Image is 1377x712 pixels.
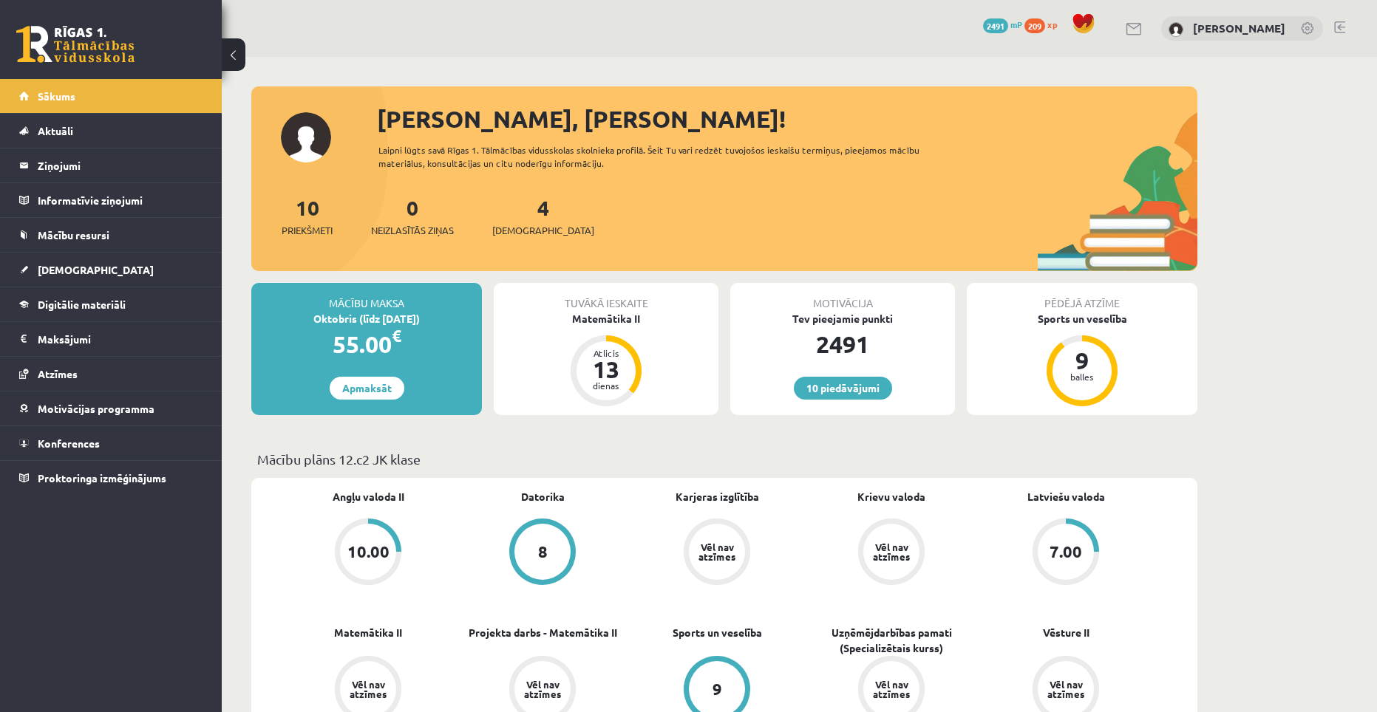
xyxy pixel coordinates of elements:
[1027,489,1105,504] a: Latviešu valoda
[19,322,203,356] a: Maksājumi
[38,367,78,380] span: Atzīmes
[492,223,594,238] span: [DEMOGRAPHIC_DATA]
[38,437,100,450] span: Konferences
[983,18,1022,30] a: 2491 mP
[1050,544,1082,560] div: 7.00
[371,223,454,238] span: Neizlasītās ziņas
[979,518,1153,588] a: 7.00
[38,124,73,137] span: Aktuāli
[251,326,482,362] div: 55.00
[38,148,203,182] legend: Ziņojumi
[392,325,401,346] span: €
[38,89,75,103] span: Sākums
[19,357,203,391] a: Atzīmes
[730,326,955,362] div: 2491
[38,228,109,242] span: Mācību resursi
[1060,372,1104,381] div: balles
[19,218,203,252] a: Mācību resursi
[730,283,955,311] div: Motivācija
[673,625,762,640] a: Sports un veselība
[281,518,455,588] a: 10.00
[1010,18,1022,30] span: mP
[19,391,203,425] a: Motivācijas programma
[494,283,718,311] div: Tuvākā ieskaite
[347,680,389,699] div: Vēl nav atzīmes
[19,114,203,148] a: Aktuāli
[871,680,912,699] div: Vēl nav atzīmes
[19,287,203,321] a: Digitālie materiāli
[1193,21,1285,35] a: [PERSON_NAME]
[377,101,1197,137] div: [PERSON_NAME], [PERSON_NAME]!
[19,461,203,495] a: Proktoringa izmēģinājums
[584,349,628,357] div: Atlicis
[1060,349,1104,372] div: 9
[967,311,1197,408] a: Sports un veselība 9 balles
[1043,625,1089,640] a: Vēsture II
[492,194,594,238] a: 4[DEMOGRAPHIC_DATA]
[251,283,482,311] div: Mācību maksa
[347,544,390,560] div: 10.00
[983,18,1008,33] span: 2491
[676,489,759,504] a: Karjeras izglītība
[16,26,135,63] a: Rīgas 1. Tālmācības vidusskola
[469,625,617,640] a: Projekta darbs - Matemātika II
[584,357,628,381] div: 13
[19,426,203,460] a: Konferences
[371,194,454,238] a: 0Neizlasītās ziņas
[19,253,203,287] a: [DEMOGRAPHIC_DATA]
[330,377,404,400] a: Apmaksāt
[38,183,203,217] legend: Informatīvie ziņojumi
[584,381,628,390] div: dienas
[794,377,892,400] a: 10 piedāvājumi
[696,542,738,561] div: Vēl nav atzīmes
[282,194,333,238] a: 10Priekšmeti
[19,183,203,217] a: Informatīvie ziņojumi
[1024,18,1064,30] a: 209 xp
[257,449,1191,469] p: Mācību plāns 12.c2 JK klase
[804,518,979,588] a: Vēl nav atzīmes
[1024,18,1045,33] span: 209
[333,489,404,504] a: Angļu valoda II
[38,263,154,276] span: [DEMOGRAPHIC_DATA]
[967,283,1197,311] div: Pēdējā atzīme
[19,79,203,113] a: Sākums
[1047,18,1057,30] span: xp
[494,311,718,326] div: Matemātika II
[871,542,912,561] div: Vēl nav atzīmes
[857,489,925,504] a: Krievu valoda
[713,681,722,697] div: 9
[38,471,166,485] span: Proktoringa izmēģinājums
[538,544,548,560] div: 8
[1045,680,1087,699] div: Vēl nav atzīmes
[19,148,203,182] a: Ziņojumi
[730,311,955,326] div: Tev pieejamie punkti
[251,311,482,326] div: Oktobris (līdz [DATE])
[1169,22,1183,37] img: Rauls Sakne
[494,311,718,408] a: Matemātika II Atlicis 13 dienas
[38,322,203,356] legend: Maksājumi
[521,489,565,504] a: Datorika
[522,680,563,699] div: Vēl nav atzīmes
[282,223,333,238] span: Priekšmeti
[630,518,804,588] a: Vēl nav atzīmes
[334,625,402,640] a: Matemātika II
[967,311,1197,326] div: Sports un veselība
[455,518,630,588] a: 8
[38,298,126,311] span: Digitālie materiāli
[378,143,946,170] div: Laipni lūgts savā Rīgas 1. Tālmācības vidusskolas skolnieka profilā. Šeit Tu vari redzēt tuvojošo...
[38,402,154,415] span: Motivācijas programma
[804,625,979,656] a: Uzņēmējdarbības pamati (Specializētais kurss)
